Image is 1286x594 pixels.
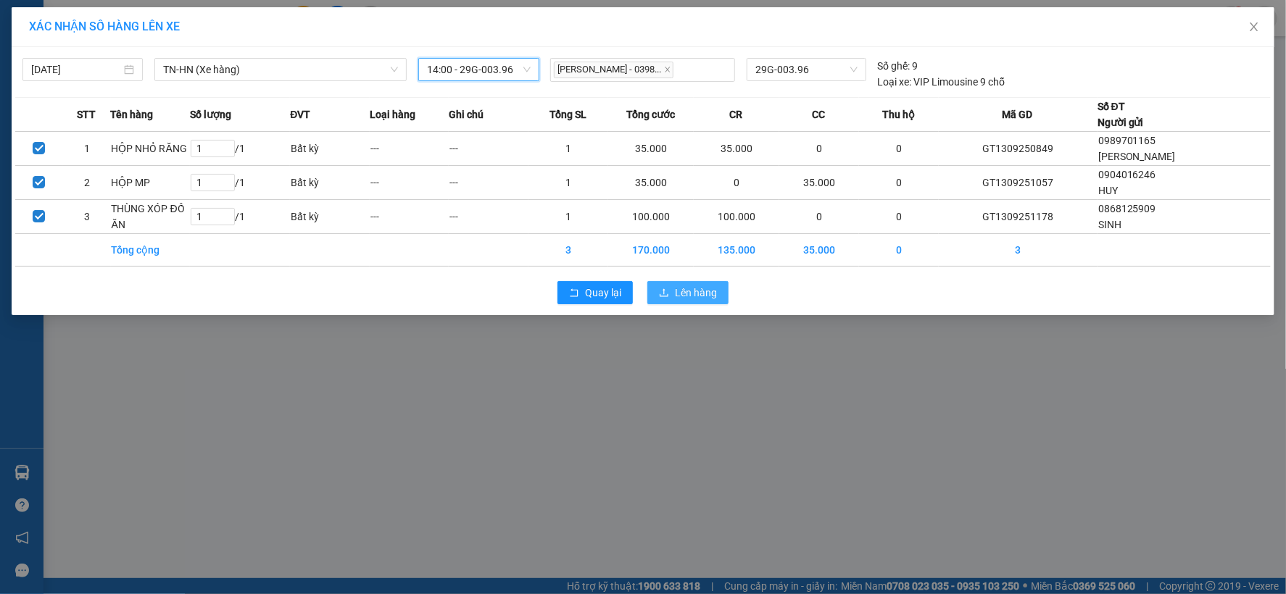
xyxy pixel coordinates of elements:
span: close [664,66,671,73]
td: 1 [528,200,608,234]
td: / 1 [190,132,290,166]
td: Tổng cộng [111,234,191,267]
td: Bất kỳ [290,132,370,166]
span: 14:00 - 29G-003.96 [427,59,530,80]
td: 0 [779,132,859,166]
span: rollback [569,288,579,299]
span: [PERSON_NAME] [1098,151,1176,162]
td: 35.000 [608,166,694,200]
div: 9 [878,58,918,74]
span: upload [659,288,669,299]
span: [PERSON_NAME] - 0398... [554,62,673,78]
input: 13/09/2025 [31,62,121,78]
td: 1 [528,132,608,166]
span: CR [730,106,743,122]
td: --- [449,200,528,234]
td: / 1 [190,166,290,200]
td: 1 [63,132,111,166]
span: 0904016246 [1098,169,1156,180]
span: Tên hàng [111,106,154,122]
td: GT1309251057 [939,166,1098,200]
span: SINH [1098,219,1121,230]
td: 35.000 [779,234,859,267]
td: 170.000 [608,234,694,267]
span: Loại hàng [370,106,415,122]
td: --- [449,132,528,166]
span: CC [813,106,826,122]
span: Lên hàng [675,285,717,301]
span: STT [77,106,96,122]
button: Close [1234,7,1274,48]
td: 100.000 [694,200,779,234]
td: --- [370,166,449,200]
td: 35.000 [608,132,694,166]
td: Bất kỳ [290,200,370,234]
td: 1 [528,166,608,200]
td: 0 [779,200,859,234]
td: 0 [859,234,939,267]
td: --- [370,200,449,234]
span: XÁC NHẬN SỐ HÀNG LÊN XE [29,20,180,33]
span: Tổng SL [549,106,586,122]
td: --- [370,132,449,166]
td: HỘP MP [111,166,191,200]
td: 135.000 [694,234,779,267]
td: 0 [694,166,779,200]
td: 35.000 [779,166,859,200]
td: --- [449,166,528,200]
button: uploadLên hàng [647,281,729,304]
span: 0989701165 [1098,135,1156,146]
td: THÙNG XÓP ĐỒ ĂN [111,200,191,234]
span: 0868125909 [1098,203,1156,214]
div: Số ĐT Người gửi [1098,99,1144,130]
td: GT1309250849 [939,132,1098,166]
td: 2 [63,166,111,200]
span: 29G-003.96 [755,59,858,80]
span: Quay lại [585,285,621,301]
div: VIP Limousine 9 chỗ [878,74,1005,90]
td: 35.000 [694,132,779,166]
span: close [1248,21,1260,33]
span: down [390,65,399,74]
button: rollbackQuay lại [557,281,633,304]
td: / 1 [190,200,290,234]
span: Số ghế: [878,58,910,74]
span: Ghi chú [449,106,484,122]
span: Số lượng [190,106,231,122]
td: HỘP NHỎ RĂNG [111,132,191,166]
td: 3 [63,200,111,234]
td: 0 [859,166,939,200]
b: GỬI : VP [GEOGRAPHIC_DATA] [18,99,216,147]
td: Bất kỳ [290,166,370,200]
td: 100.000 [608,200,694,234]
td: 3 [939,234,1098,267]
span: Thu hộ [882,106,915,122]
li: 271 - [PERSON_NAME] - [GEOGRAPHIC_DATA] - [GEOGRAPHIC_DATA] [136,35,606,54]
span: Mã GD [1003,106,1033,122]
td: 0 [859,200,939,234]
td: 3 [528,234,608,267]
span: Loại xe: [878,74,912,90]
img: logo.jpg [18,18,127,91]
span: HUY [1098,185,1118,196]
td: GT1309251178 [939,200,1098,234]
span: Tổng cước [626,106,675,122]
span: ĐVT [290,106,310,122]
span: TN-HN (Xe hàng) [163,59,398,80]
td: 0 [859,132,939,166]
